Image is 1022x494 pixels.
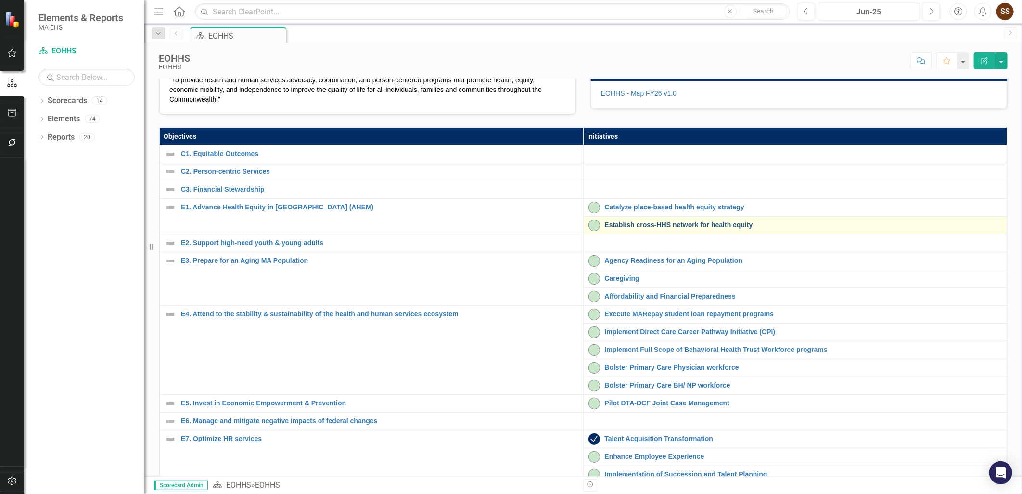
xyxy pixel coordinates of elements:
[160,252,584,305] td: Double-Click to Edit Right Click for Context Menu
[583,466,1007,483] td: Double-Click to Edit Right Click for Context Menu
[605,257,1002,264] a: Agency Readiness for an Aging Population
[583,359,1007,377] td: Double-Click to Edit Right Click for Context Menu
[588,202,600,213] img: On-track
[588,309,600,320] img: On-track
[821,6,917,18] div: Jun-25
[165,237,176,249] img: Not Defined
[588,326,600,338] img: On-track
[583,323,1007,341] td: Double-Click to Edit Right Click for Context Menu
[583,430,1007,448] td: Double-Click to Edit Right Click for Context Menu
[583,341,1007,359] td: Double-Click to Edit Right Click for Context Menu
[583,377,1007,394] td: Double-Click to Edit Right Click for Context Menu
[165,166,176,178] img: Not Defined
[605,382,1002,389] a: Bolster Primary Care BH/ NP workforce
[588,362,600,374] img: On-track
[588,451,600,463] img: On-track
[255,481,280,490] div: EOHHS
[605,328,1002,336] a: Implement Direct Care Career Pathway Initiative (CPI)
[165,309,176,320] img: Not Defined
[160,412,584,430] td: Double-Click to Edit Right Click for Context Menu
[605,221,1002,229] a: Establish cross-HHS network for health equity
[160,145,584,163] td: Double-Click to Edit Right Click for Context Menu
[48,132,75,143] a: Reports
[996,3,1014,20] button: SS
[160,198,584,234] td: Double-Click to Edit Right Click for Context Menu
[181,311,578,318] a: E4. Attend to the stability & sustainability of the health and human services ecosystem
[159,53,190,64] div: EOHHS
[159,64,190,71] div: EOHHS
[605,293,1002,300] a: Affordability and Financial Preparedness
[181,417,578,425] a: E6. Manage and mitigate negative impacts of federal changes
[38,46,135,57] a: EOHHS
[160,181,584,198] td: Double-Click to Edit Right Click for Context Menu
[181,186,578,193] a: C3. Financial Stewardship
[165,416,176,427] img: Not Defined
[588,380,600,391] img: On-track
[605,471,1002,478] a: Implementation of Succession and Talent Planning
[160,394,584,412] td: Double-Click to Edit Right Click for Context Menu
[588,398,600,409] img: On-track
[588,433,600,445] img: Complete
[588,273,600,285] img: On-track
[605,400,1002,407] a: Pilot DTA-DCF Joint Case Management
[605,204,1002,211] a: Catalyze place-based health equity strategy
[160,234,584,252] td: Double-Click to Edit Right Click for Context Menu
[583,287,1007,305] td: Double-Click to Edit Right Click for Context Menu
[226,481,251,490] a: EOHHS
[181,239,578,247] a: E2. Support high-need youth & young adults
[605,453,1002,460] a: Enhance Employee Experience
[79,133,95,141] div: 20
[38,24,123,31] small: MA EHS
[740,5,788,18] button: Search
[213,480,576,491] div: »
[605,275,1002,282] a: Caregiving
[583,216,1007,234] td: Double-Click to Edit Right Click for Context Menu
[160,163,584,181] td: Double-Click to Edit Right Click for Context Menu
[208,30,284,42] div: EOHHS
[165,255,176,267] img: Not Defined
[583,270,1007,287] td: Double-Click to Edit Right Click for Context Menu
[169,76,542,103] span: "To provide health and human services advocacy, coordination, and person-centered programs that p...
[818,3,920,20] button: Jun-25
[165,398,176,409] img: Not Defined
[583,448,1007,466] td: Double-Click to Edit Right Click for Context Menu
[181,435,578,442] a: E7. Optimize HR services
[753,7,774,15] span: Search
[181,150,578,157] a: C1. Equitable Outcomes
[165,202,176,213] img: Not Defined
[588,469,600,481] img: On-track
[605,346,1002,353] a: Implement Full Scope of Behavioral Health Trust Workforce programs
[588,291,600,302] img: On-track
[605,435,1002,442] a: Talent Acquisition Transformation
[583,252,1007,270] td: Double-Click to Edit Right Click for Context Menu
[195,3,790,20] input: Search ClearPoint...
[38,69,135,86] input: Search Below...
[165,148,176,160] img: Not Defined
[181,257,578,264] a: E3. Prepare for an Aging MA Population
[181,168,578,175] a: C2. Person-centric Services
[605,364,1002,371] a: Bolster Primary Care Physician workforce
[48,95,87,106] a: Scorecards
[601,90,677,97] a: EOHHS - Map FY26 v1.0
[181,400,578,407] a: E5. Invest in Economic Empowerment & Prevention
[605,311,1002,318] a: Execute MARepay student loan repayment programs
[588,220,600,231] img: On-track
[160,305,584,394] td: Double-Click to Edit Right Click for Context Menu
[48,114,80,125] a: Elements
[583,198,1007,216] td: Double-Click to Edit Right Click for Context Menu
[583,305,1007,323] td: Double-Click to Edit Right Click for Context Menu
[165,433,176,445] img: Not Defined
[92,97,107,105] div: 14
[989,461,1012,484] div: Open Intercom Messenger
[583,394,1007,412] td: Double-Click to Edit Right Click for Context Menu
[85,115,100,123] div: 74
[154,481,208,490] span: Scorecard Admin
[5,11,22,28] img: ClearPoint Strategy
[588,255,600,267] img: On-track
[165,184,176,195] img: Not Defined
[38,12,123,24] span: Elements & Reports
[588,344,600,356] img: On-track
[181,204,578,211] a: E1. Advance Health Equity in [GEOGRAPHIC_DATA] (AHEM)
